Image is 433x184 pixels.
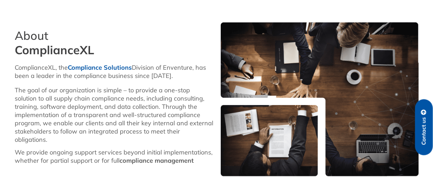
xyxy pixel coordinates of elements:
[15,43,94,57] span: ComplianceXL
[15,28,213,57] h2: About
[421,117,427,145] span: Contact us
[15,148,213,165] p: We provide ongoing support services beyond initial implementations, whether for partial support o...
[415,99,433,155] a: Contact us
[68,64,132,71] a: Compliance Solutions
[119,157,194,164] strong: compliance management
[15,86,213,144] div: The goal of our organization is simple – to provide a one-stop solution to all supply chain compl...
[15,64,213,80] p: ComplianceXL, the Division of Enventure, has been a leader in the compliance business since [DATE].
